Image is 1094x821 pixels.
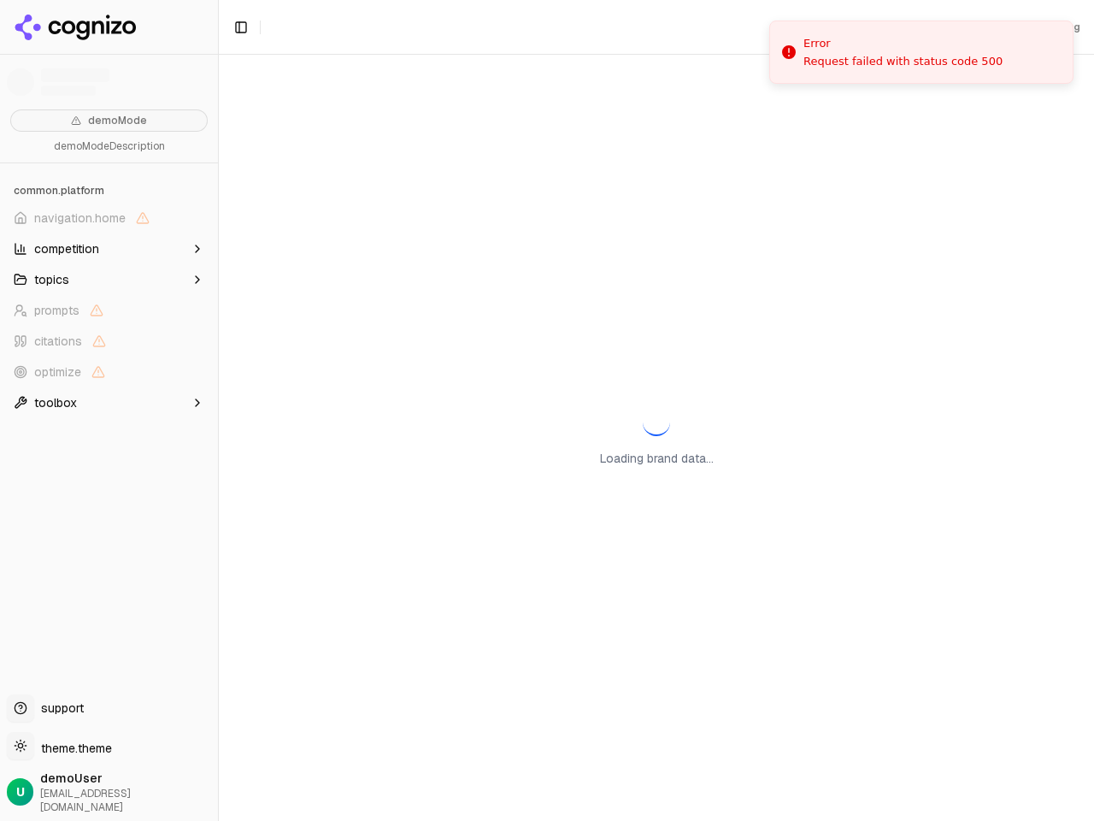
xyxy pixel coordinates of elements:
[600,450,714,467] p: Loading brand data...
[40,770,211,787] span: demoUser
[7,235,211,263] button: competition
[7,177,211,204] div: common.platform
[34,302,79,319] span: prompts
[10,139,208,156] p: demoModeDescription
[34,240,99,257] span: competition
[34,741,112,756] span: theme.theme
[803,35,1003,52] div: Error
[7,389,211,416] button: toolbox
[803,54,1003,69] div: Request failed with status code 500
[34,271,69,288] span: topics
[40,787,211,814] span: [EMAIL_ADDRESS][DOMAIN_NAME]
[34,700,84,717] span: support
[7,266,211,293] button: topics
[34,333,82,350] span: citations
[34,363,81,381] span: optimize
[88,114,147,127] span: demoMode
[16,783,25,800] span: U
[34,210,126,227] span: navigation.home
[34,394,77,411] span: toolbox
